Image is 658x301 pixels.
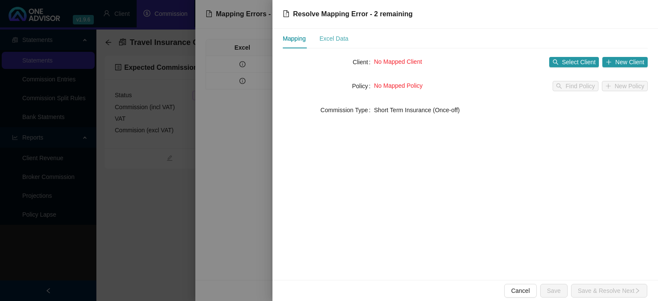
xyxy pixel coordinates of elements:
button: New Client [602,57,648,67]
span: New Client [615,57,644,67]
span: Select Client [562,57,596,67]
button: Save & Resolve Nextright [571,284,647,298]
span: file-exclamation [283,10,290,17]
button: Find Policy [553,81,598,91]
span: Resolve Mapping Error - 2 remaining [293,10,413,18]
label: Commission Type [320,103,374,117]
button: New Policy [602,81,648,91]
button: Cancel [504,284,537,298]
span: search [553,59,559,65]
label: Client [353,55,374,69]
span: Short Term Insurance (Once-off) [374,107,460,113]
div: Excel Data [320,34,349,43]
button: Save [540,284,568,298]
button: Select Client [549,57,599,67]
span: Cancel [511,286,530,295]
span: plus [606,59,612,65]
span: No Mapped Client [374,58,422,65]
span: No Mapped Policy [374,82,423,89]
label: Policy [352,79,374,93]
div: Mapping [283,34,306,43]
